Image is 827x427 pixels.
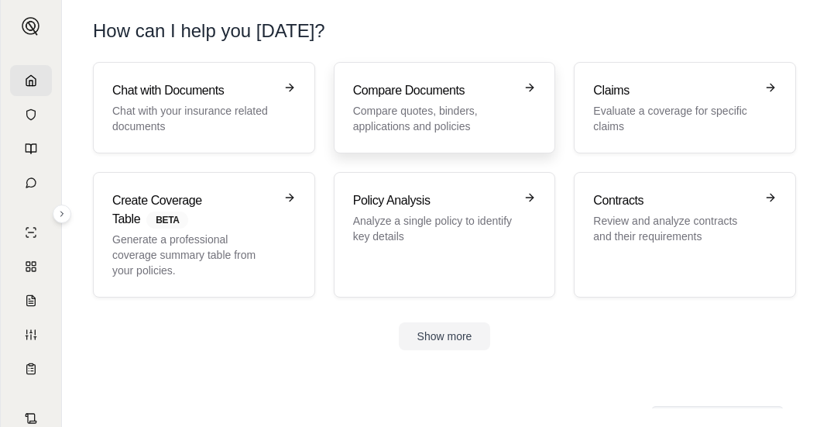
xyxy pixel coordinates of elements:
[10,285,52,316] a: Claim Coverage
[10,353,52,384] a: Coverage Table
[112,103,274,134] p: Chat with your insurance related documents
[574,172,796,298] a: ContractsReview and analyze contracts and their requirements
[399,322,491,350] button: Show more
[10,99,52,130] a: Documents Vault
[10,251,52,282] a: Policy Comparisons
[10,319,52,350] a: Custom Report
[334,172,556,298] a: Policy AnalysisAnalyze a single policy to identify key details
[334,62,556,153] a: Compare DocumentsCompare quotes, binders, applications and policies
[10,167,52,198] a: Chat
[93,62,315,153] a: Chat with DocumentsChat with your insurance related documents
[593,191,755,210] h3: Contracts
[15,11,46,42] button: Expand sidebar
[593,103,755,134] p: Evaluate a coverage for specific claims
[93,19,796,43] h1: How can I help you [DATE]?
[112,81,274,100] h3: Chat with Documents
[10,133,52,164] a: Prompt Library
[93,172,315,298] a: Create Coverage TableBETAGenerate a professional coverage summary table from your policies.
[593,81,755,100] h3: Claims
[112,191,274,229] h3: Create Coverage Table
[112,232,274,278] p: Generate a professional coverage summary table from your policies.
[53,205,71,223] button: Expand sidebar
[10,65,52,96] a: Home
[353,213,515,244] p: Analyze a single policy to identify key details
[574,62,796,153] a: ClaimsEvaluate a coverage for specific claims
[353,191,515,210] h3: Policy Analysis
[10,217,52,248] a: Single Policy
[146,212,188,229] span: BETA
[22,17,40,36] img: Expand sidebar
[353,103,515,134] p: Compare quotes, binders, applications and policies
[353,81,515,100] h3: Compare Documents
[593,213,755,244] p: Review and analyze contracts and their requirements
